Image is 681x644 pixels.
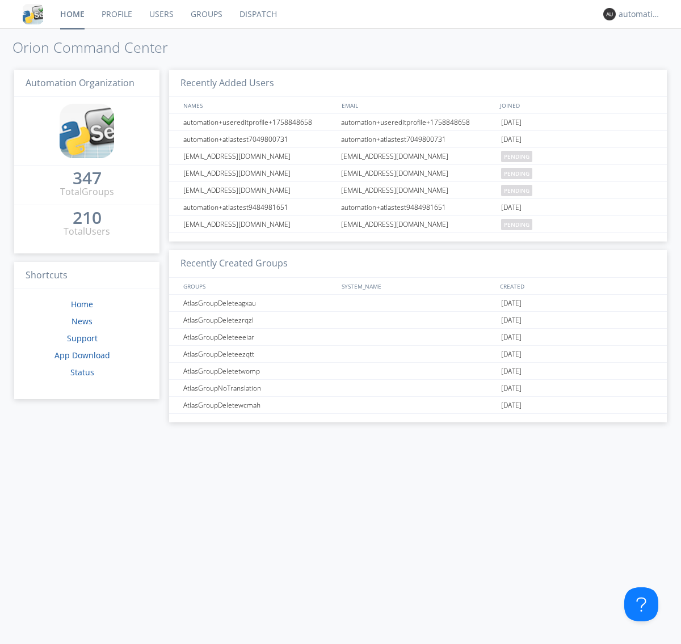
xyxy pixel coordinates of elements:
span: pending [501,219,532,230]
img: cddb5a64eb264b2086981ab96f4c1ba7 [60,104,114,158]
div: EMAIL [339,97,497,113]
a: automation+atlastest9484981651automation+atlastest9484981651[DATE] [169,199,667,216]
div: [EMAIL_ADDRESS][DOMAIN_NAME] [338,216,498,232]
a: [EMAIL_ADDRESS][DOMAIN_NAME][EMAIL_ADDRESS][DOMAIN_NAME]pending [169,165,667,182]
span: pending [501,185,532,196]
div: SYSTEM_NAME [339,278,497,294]
div: automation+usereditprofile+1758848658 [180,114,338,130]
a: AtlasGroupDeletewcmah[DATE] [169,397,667,414]
span: [DATE] [501,346,522,363]
span: [DATE] [501,380,522,397]
span: [DATE] [501,131,522,148]
span: [DATE] [501,397,522,414]
iframe: Toggle Customer Support [624,587,658,621]
div: 347 [73,172,102,184]
div: automation+atlas0004 [619,9,661,20]
a: [EMAIL_ADDRESS][DOMAIN_NAME][EMAIL_ADDRESS][DOMAIN_NAME]pending [169,182,667,199]
div: AtlasGroupDeletewcmah [180,397,338,413]
div: Total Groups [60,185,114,198]
a: 210 [73,212,102,225]
div: GROUPS [180,278,336,294]
h3: Recently Created Groups [169,250,667,278]
h3: Recently Added Users [169,70,667,98]
div: [EMAIL_ADDRESS][DOMAIN_NAME] [338,165,498,181]
span: [DATE] [501,295,522,312]
div: AtlasGroupDeleteezqtt [180,346,338,362]
a: Status [70,367,94,378]
div: NAMES [180,97,336,113]
a: News [72,316,93,327]
div: AtlasGroupDeleteagxau [180,295,338,311]
div: AtlasGroupDeleteeeiar [180,329,338,345]
div: [EMAIL_ADDRESS][DOMAIN_NAME] [180,216,338,232]
a: [EMAIL_ADDRESS][DOMAIN_NAME][EMAIL_ADDRESS][DOMAIN_NAME]pending [169,148,667,165]
div: [EMAIL_ADDRESS][DOMAIN_NAME] [180,165,338,181]
div: AtlasGroupNoTranslation [180,380,338,396]
a: AtlasGroupDeleteagxau[DATE] [169,295,667,312]
div: automation+atlastest7049800731 [338,131,498,147]
span: [DATE] [501,114,522,131]
a: AtlasGroupNoTranslation[DATE] [169,380,667,397]
div: automation+atlastest9484981651 [180,199,338,215]
img: cddb5a64eb264b2086981ab96f4c1ba7 [23,4,43,24]
a: 347 [73,172,102,185]
img: 373638.png [603,8,616,20]
span: [DATE] [501,363,522,380]
span: pending [501,168,532,179]
a: App Download [54,350,110,361]
div: automation+usereditprofile+1758848658 [338,114,498,130]
div: AtlasGroupDeletezrqzl [180,312,338,328]
a: [EMAIL_ADDRESS][DOMAIN_NAME][EMAIL_ADDRESS][DOMAIN_NAME]pending [169,216,667,233]
span: Automation Organization [26,77,134,89]
div: [EMAIL_ADDRESS][DOMAIN_NAME] [180,182,338,198]
div: AtlasGroupDeletetwomp [180,363,338,379]
span: [DATE] [501,199,522,216]
span: pending [501,151,532,162]
span: [DATE] [501,329,522,346]
a: AtlasGroupDeleteezqtt[DATE] [169,346,667,363]
div: automation+atlastest9484981651 [338,199,498,215]
a: automation+usereditprofile+1758848658automation+usereditprofile+1758848658[DATE] [169,114,667,131]
a: AtlasGroupDeleteeeiar[DATE] [169,329,667,346]
div: automation+atlastest7049800731 [180,131,338,147]
div: [EMAIL_ADDRESS][DOMAIN_NAME] [338,148,498,164]
div: 210 [73,212,102,223]
h3: Shortcuts [14,262,159,290]
a: AtlasGroupDeletezrqzl[DATE] [169,312,667,329]
div: [EMAIL_ADDRESS][DOMAIN_NAME] [338,182,498,198]
a: Support [67,333,98,344]
div: Total Users [64,225,110,238]
div: JOINED [497,97,656,113]
div: [EMAIL_ADDRESS][DOMAIN_NAME] [180,148,338,164]
div: CREATED [497,278,656,294]
a: AtlasGroupDeletetwomp[DATE] [169,363,667,380]
a: automation+atlastest7049800731automation+atlastest7049800731[DATE] [169,131,667,148]
a: Home [71,299,93,310]
span: [DATE] [501,312,522,329]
